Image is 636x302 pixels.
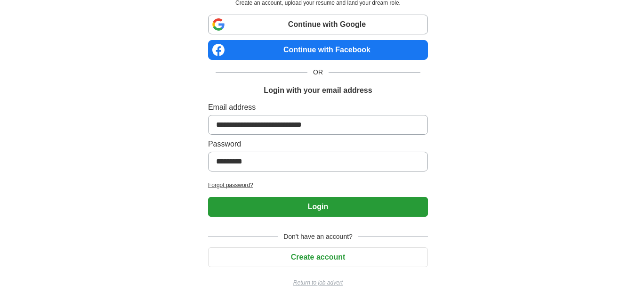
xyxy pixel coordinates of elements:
a: Create account [208,253,428,261]
a: Forgot password? [208,181,428,189]
label: Email address [208,102,428,113]
h1: Login with your email address [264,85,372,96]
span: OR [307,67,329,77]
a: Return to job advert [208,278,428,287]
button: Login [208,197,428,217]
a: Continue with Google [208,15,428,34]
label: Password [208,139,428,150]
span: Don't have an account? [278,232,358,242]
button: Create account [208,247,428,267]
a: Continue with Facebook [208,40,428,60]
